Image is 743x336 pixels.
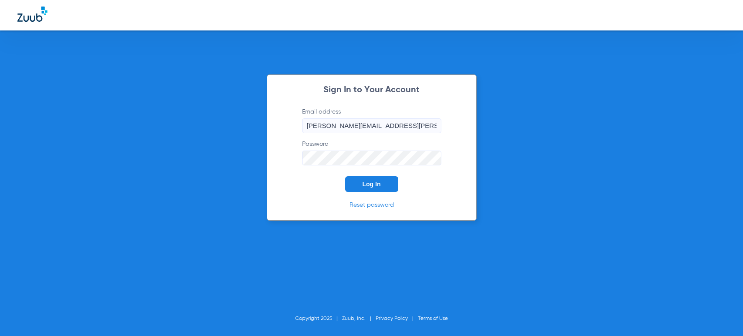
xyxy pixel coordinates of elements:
h2: Sign In to Your Account [289,86,454,94]
input: Email address [302,118,441,133]
span: Log In [363,181,381,188]
a: Privacy Policy [376,316,408,321]
label: Password [302,140,441,165]
img: Zuub Logo [17,7,47,22]
a: Reset password [350,202,394,208]
label: Email address [302,108,441,133]
li: Zuub, Inc. [342,314,376,323]
li: Copyright 2025 [295,314,342,323]
a: Terms of Use [418,316,448,321]
input: Password [302,151,441,165]
iframe: Chat Widget [699,294,743,336]
button: Log In [345,176,398,192]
